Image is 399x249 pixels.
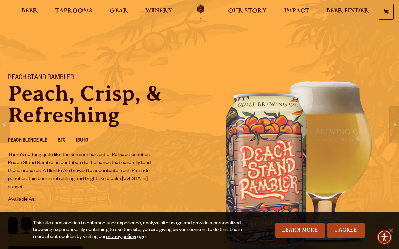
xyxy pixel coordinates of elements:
[141,4,177,20] a: Winery
[280,4,313,20] a: Impact
[33,220,252,241] div: This site uses cookies to enhance user experience, analyze site usage and provide a personalized ...
[110,8,128,14] span: Gear
[145,8,172,14] span: Winery
[51,4,97,20] a: Taprooms
[326,8,369,14] span: Beer Finder
[224,4,271,20] a: Our Story
[17,4,42,20] a: Beer
[106,234,135,240] a: privacy policy
[21,8,38,14] span: Beer
[275,223,325,238] a: Learn More
[76,137,99,145] li: IBU 10
[8,151,155,192] p: There’s nothing quite like the summer harvest of Palisade peaches. Peach Stand Rambler is our tri...
[188,4,213,20] a: Odell Home
[284,8,309,14] span: Impact
[58,137,76,145] li: 5.1%
[377,230,392,245] div: Accessibility Menu
[55,8,92,14] span: Taprooms
[8,137,58,145] li: Peach Blonde Ale
[228,8,267,14] span: Our Story
[105,4,133,20] a: Gear
[327,223,365,238] a: I Agree
[8,83,191,126] p: Peach, Crisp, & Refreshing
[8,74,191,83] h1: Peach Stand Rambler
[8,196,191,204] p: Available As:
[322,4,373,20] a: Beer Finder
